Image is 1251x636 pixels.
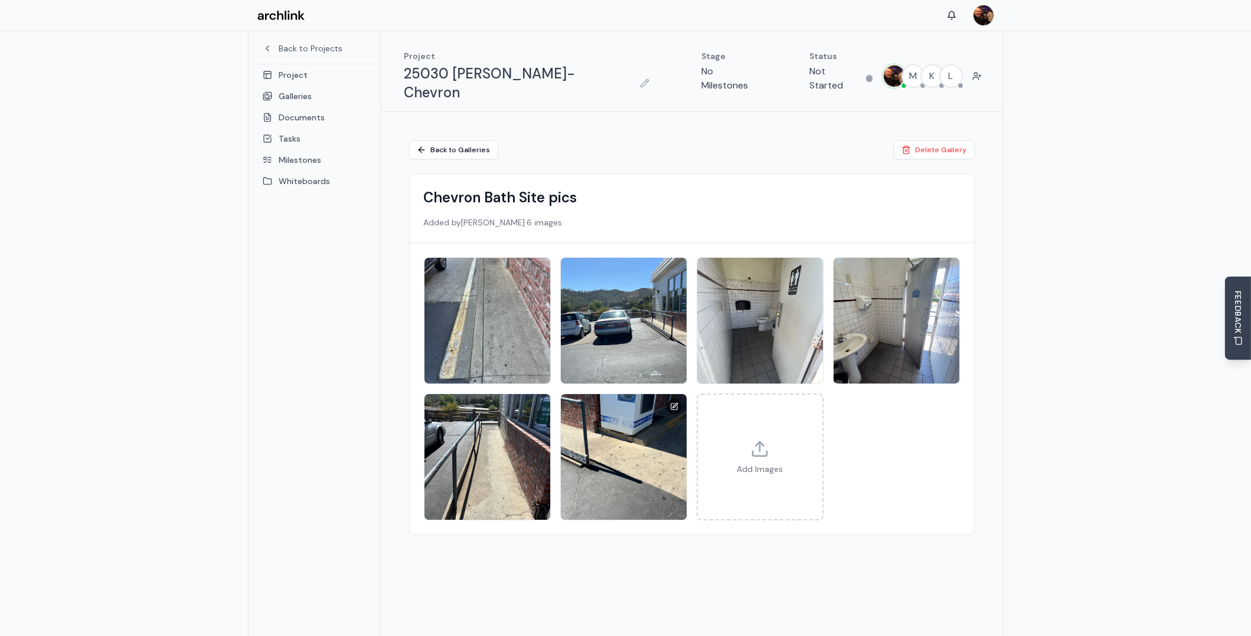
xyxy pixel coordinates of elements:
[894,140,975,159] button: Delete Gallery
[424,217,960,228] div: Added by [PERSON_NAME] · 6 images
[249,86,380,107] a: Galleries
[809,50,873,62] p: Status
[249,128,380,149] a: Tasks
[257,11,305,21] img: Archlink
[884,65,905,87] img: MARC JONES
[404,50,655,62] p: Project
[939,64,963,88] button: L
[922,65,943,87] span: K
[1232,291,1244,334] span: FEEDBACK
[409,140,498,159] a: Back to Galleries
[249,107,380,128] a: Documents
[903,65,924,87] span: M
[737,463,783,475] p: Add Images
[809,64,861,93] p: Not Started
[249,149,380,171] a: Milestones
[940,65,962,87] span: L
[701,64,762,93] p: No Milestones
[701,50,762,62] p: Stage
[1225,277,1251,360] button: Send Feedback
[974,5,994,25] img: MARC JONES
[263,42,366,54] a: Back to Projects
[883,64,906,88] button: MARC JONES
[249,64,380,86] a: Project
[249,171,380,192] a: Whiteboards
[901,64,925,88] button: M
[920,64,944,88] button: K
[404,64,631,102] h1: 25030 [PERSON_NAME]-Chevron
[424,188,960,207] h1: Chevron Bath Site pics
